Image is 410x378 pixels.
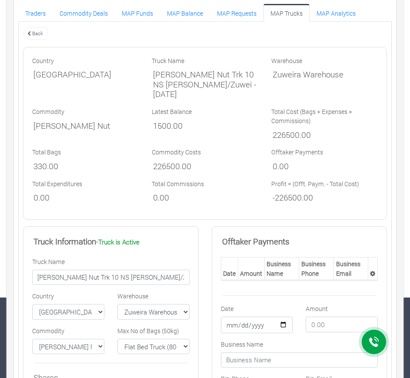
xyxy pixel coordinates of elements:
[222,236,290,247] b: Offtaker Payments
[306,317,378,332] input: 0.00
[273,70,377,80] h5: Zuweira Warehouse
[33,161,137,171] h5: 330.00
[153,161,257,171] h5: 226500.00
[32,257,65,266] label: Truck Name
[153,121,257,131] h5: 1500.00
[238,257,264,280] th: Amount
[32,270,190,285] input: Enter Truck Name
[33,237,188,247] h5: -
[271,107,378,125] label: Total Cost (Bags + Expenses + Commissions)
[117,326,179,335] label: Max No of Bags (50kg)
[210,4,263,21] a: MAP Requests
[32,326,64,335] label: Commodity
[273,130,377,140] h5: 226500.00
[221,304,233,313] label: Date
[33,70,137,80] h5: [GEOGRAPHIC_DATA]
[264,257,299,280] th: Business Name
[221,317,293,333] input: Date
[152,147,201,157] label: Commodity Costs
[263,4,310,21] a: MAP Trucks
[273,193,377,203] h5: -226500.00
[152,56,184,65] label: Truck Name
[221,340,263,349] label: Business Name
[32,56,54,65] label: Country
[153,70,257,99] h5: [PERSON_NAME] Nut Trk 10 NS [PERSON_NAME]/Zuwei - [DATE]
[32,107,64,116] label: Commodity
[33,236,96,247] b: Truck Information
[32,291,54,301] label: Country
[310,4,363,21] a: MAP Analytics
[271,179,359,188] label: Profit = (Offt. Paym. - Total Cost)
[115,4,160,21] a: MAP Funds
[306,304,328,313] label: Amount
[271,56,302,65] label: Warehouse
[160,4,210,21] a: MAP Balance
[53,4,115,21] a: Commodity Deals
[98,238,140,246] b: Truck is Active
[299,257,334,280] th: Business Phone
[32,179,82,188] label: Total Expenditures
[273,161,377,171] h5: 0.00
[152,107,192,116] label: Latest Balance
[23,26,47,40] a: Back
[334,257,368,280] th: Business Email
[221,352,378,368] input: Business Name
[33,193,137,203] h5: 0.00
[153,193,257,203] h5: 0.00
[271,147,323,157] label: Offtaker Payments
[117,291,148,301] label: Warehouse
[33,121,137,131] h5: [PERSON_NAME] Nut
[18,4,53,21] a: Traders
[32,147,61,157] label: Total Bags
[221,257,238,280] th: Date
[152,179,204,188] label: Total Commissions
